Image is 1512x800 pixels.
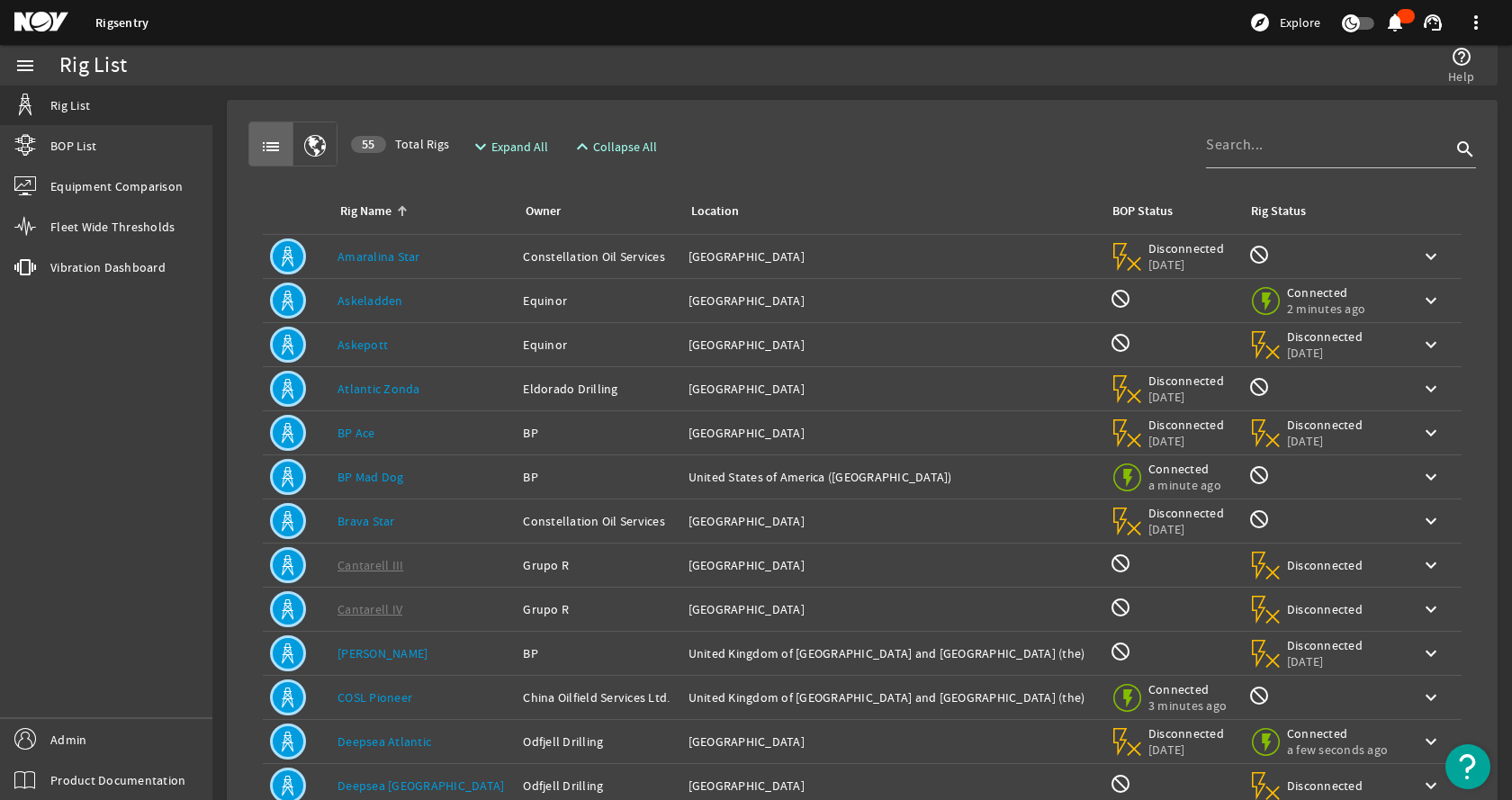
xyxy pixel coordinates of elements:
mat-icon: BOP Monitoring not available for this rig [1110,641,1131,662]
mat-icon: keyboard_arrow_down [1420,246,1442,267]
a: Cantarell III [337,557,403,573]
a: BP Ace [337,425,375,441]
div: [GEOGRAPHIC_DATA] [688,600,1095,618]
span: a minute ago [1148,477,1225,493]
a: BP Mad Dog [337,469,404,485]
a: Askeladden [337,292,403,309]
div: Rig Name [337,202,501,221]
div: Equinor [523,292,673,310]
div: BP [523,424,673,442]
mat-icon: expand_less [571,136,586,157]
mat-icon: keyboard_arrow_down [1420,731,1442,752]
mat-icon: keyboard_arrow_down [1420,687,1442,708]
span: Disconnected [1287,601,1363,617]
span: Vibration Dashboard [50,258,166,276]
mat-icon: support_agent [1422,12,1444,33]
div: [GEOGRAPHIC_DATA] [688,247,1095,265]
span: a few seconds ago [1287,742,1388,758]
div: Location [688,202,1088,221]
mat-icon: BOP Monitoring not available for this rig [1110,288,1131,310]
div: Constellation Oil Services [523,247,673,265]
mat-icon: keyboard_arrow_down [1420,334,1442,355]
div: Grupo R [523,556,673,574]
div: Grupo R [523,600,673,618]
mat-icon: Rig Monitoring not available for this rig [1248,685,1270,706]
div: [GEOGRAPHIC_DATA] [688,556,1095,574]
input: Search... [1206,134,1451,156]
span: Disconnected [1287,417,1363,433]
mat-icon: keyboard_arrow_down [1420,598,1442,620]
span: Disconnected [1148,417,1225,433]
div: Owner [523,202,666,221]
span: Expand All [491,138,548,156]
span: Connected [1148,461,1225,477]
i: search [1454,139,1476,160]
div: 55 [351,136,386,153]
span: [DATE] [1148,521,1225,537]
div: Odfjell Drilling [523,777,673,795]
span: Help [1448,67,1474,85]
div: Rig Status [1251,202,1306,221]
span: Disconnected [1148,373,1225,389]
span: 2 minutes ago [1287,301,1365,317]
span: Disconnected [1148,725,1225,742]
a: [PERSON_NAME] [337,645,427,661]
div: Constellation Oil Services [523,512,673,530]
mat-icon: keyboard_arrow_down [1420,466,1442,488]
a: Askepott [337,337,388,353]
mat-icon: explore [1249,12,1271,33]
a: Rigsentry [95,14,148,31]
a: Atlantic Zonda [337,381,420,397]
span: Connected [1148,681,1227,697]
div: Owner [526,202,561,221]
div: [GEOGRAPHIC_DATA] [688,733,1095,751]
span: Equipment Comparison [50,177,183,195]
a: COSL Pioneer [337,689,412,706]
span: Fleet Wide Thresholds [50,218,175,236]
mat-icon: list [260,136,282,157]
div: [GEOGRAPHIC_DATA] [688,777,1095,795]
div: Eldorado Drilling [523,380,673,398]
span: Admin [50,731,86,749]
a: Brava Star [337,513,395,529]
mat-icon: Rig Monitoring not available for this rig [1248,376,1270,398]
span: Explore [1280,13,1320,31]
div: Odfjell Drilling [523,733,673,751]
mat-icon: menu [14,55,36,76]
mat-icon: vibration [14,256,36,278]
span: Connected [1287,725,1388,742]
div: United States of America ([GEOGRAPHIC_DATA]) [688,468,1095,486]
span: Disconnected [1287,778,1363,794]
mat-icon: notifications [1384,12,1406,33]
div: [GEOGRAPHIC_DATA] [688,336,1095,354]
a: Amaralina Star [337,248,420,265]
mat-icon: keyboard_arrow_down [1420,422,1442,444]
mat-icon: BOP Monitoring not available for this rig [1110,553,1131,574]
div: BP [523,644,673,662]
div: [GEOGRAPHIC_DATA] [688,512,1095,530]
mat-icon: BOP Monitoring not available for this rig [1110,597,1131,618]
span: [DATE] [1148,433,1225,449]
span: BOP List [50,137,96,155]
mat-icon: keyboard_arrow_down [1420,510,1442,532]
a: Deepsea Atlantic [337,733,431,750]
button: more_vert [1454,1,1498,44]
mat-icon: keyboard_arrow_down [1420,643,1442,664]
span: [DATE] [1287,433,1363,449]
mat-icon: help_outline [1451,46,1472,67]
button: Explore [1242,8,1327,37]
span: [DATE] [1148,256,1225,273]
span: Disconnected [1287,637,1363,653]
div: Rig Name [340,202,391,221]
mat-icon: BOP Monitoring not available for this rig [1110,332,1131,354]
mat-icon: keyboard_arrow_down [1420,775,1442,796]
div: China Oilfield Services Ltd. [523,688,673,706]
div: BOP Status [1112,202,1173,221]
span: [DATE] [1287,653,1363,670]
a: Cantarell IV [337,601,402,617]
button: Open Resource Center [1445,744,1490,789]
span: Disconnected [1148,240,1225,256]
mat-icon: expand_more [470,136,484,157]
div: [GEOGRAPHIC_DATA] [688,292,1095,310]
span: 3 minutes ago [1148,697,1227,714]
